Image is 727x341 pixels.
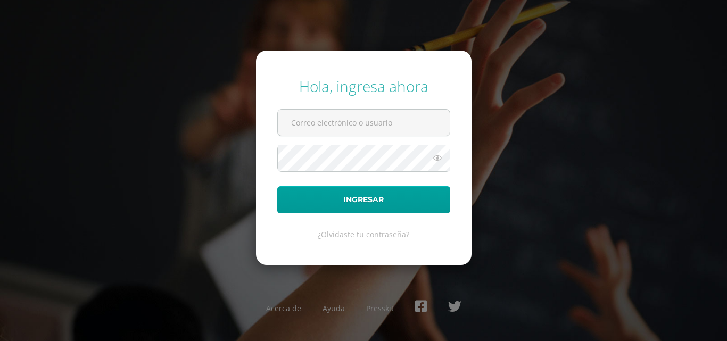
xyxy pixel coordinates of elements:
[278,110,450,136] input: Correo electrónico o usuario
[277,76,450,96] div: Hola, ingresa ahora
[366,303,394,313] a: Presskit
[266,303,301,313] a: Acerca de
[277,186,450,213] button: Ingresar
[318,229,409,239] a: ¿Olvidaste tu contraseña?
[323,303,345,313] a: Ayuda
